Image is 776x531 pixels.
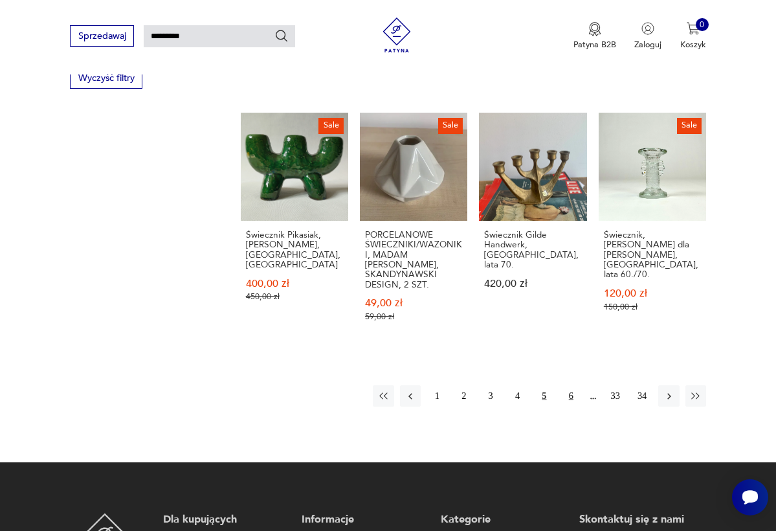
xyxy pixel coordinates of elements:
button: Sprzedawaj [70,25,134,47]
p: Skontaktuj się z nami [579,513,700,527]
h3: Świecznik Pikasiak, [PERSON_NAME], [GEOGRAPHIC_DATA], [GEOGRAPHIC_DATA] [246,230,343,269]
div: 0 [696,18,709,31]
button: 5 [534,385,555,406]
button: Szukaj [274,28,289,43]
button: 2 [454,385,474,406]
button: 3 [480,385,501,406]
button: 0Koszyk [680,22,706,51]
p: 150,00 zł [604,302,701,312]
button: Zaloguj [634,22,661,51]
h3: Świecznik Gilde Handwerk, [GEOGRAPHIC_DATA], lata 70. [484,230,581,269]
h3: PORCELANOWE ŚWIECZNIKI/WAZONIKI, MADAM [PERSON_NAME], SKANDYNAWSKI DESIGN, 2 SZT. [365,230,462,289]
p: 49,00 zł [365,299,462,308]
h3: Świecznik, [PERSON_NAME] dla [PERSON_NAME], [GEOGRAPHIC_DATA], lata 60./70. [604,230,701,279]
p: Koszyk [680,39,706,51]
img: Ikona medalu [588,22,601,36]
p: Informacje [302,513,423,527]
p: 420,00 zł [484,279,581,289]
p: 59,00 zł [365,312,462,322]
button: 1 [427,385,447,406]
p: Dla kupujących [163,513,284,527]
p: 120,00 zł [604,289,701,299]
a: Świecznik Gilde Handwerk, Niemcy, lata 70.Świecznik Gilde Handwerk, [GEOGRAPHIC_DATA], lata 70.42... [479,113,586,345]
p: 400,00 zł [246,279,343,289]
button: Patyna B2B [573,22,616,51]
iframe: Smartsupp widget button [732,479,768,515]
button: 4 [507,385,527,406]
button: Wyczyść filtry [70,67,142,89]
img: Ikona koszyka [687,22,700,35]
a: SaleŚwiecznik Pikasiak, Worotyńska, Białystok, New LookŚwiecznik Pikasiak, [PERSON_NAME], [GEOGRA... [241,113,348,345]
p: 450,00 zł [246,292,343,302]
button: 6 [560,385,581,406]
img: Ikonka użytkownika [641,22,654,35]
a: SaleŚwiecznik, Staffan Gellerstedt dla Pukeberg, Szwecja, lata 60./70.Świecznik, [PERSON_NAME] dl... [599,113,706,345]
a: Ikona medaluPatyna B2B [573,22,616,51]
button: 34 [632,385,652,406]
a: Sprzedawaj [70,33,134,41]
p: Kategorie [441,513,562,527]
p: Zaloguj [634,39,661,51]
a: SalePORCELANOWE ŚWIECZNIKI/WAZONIKI, MADAM STOLTZ, SKANDYNAWSKI DESIGN, 2 SZT.PORCELANOWE ŚWIECZN... [360,113,467,345]
p: Patyna B2B [573,39,616,51]
button: 33 [605,385,626,406]
img: Patyna - sklep z meblami i dekoracjami vintage [375,17,419,52]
